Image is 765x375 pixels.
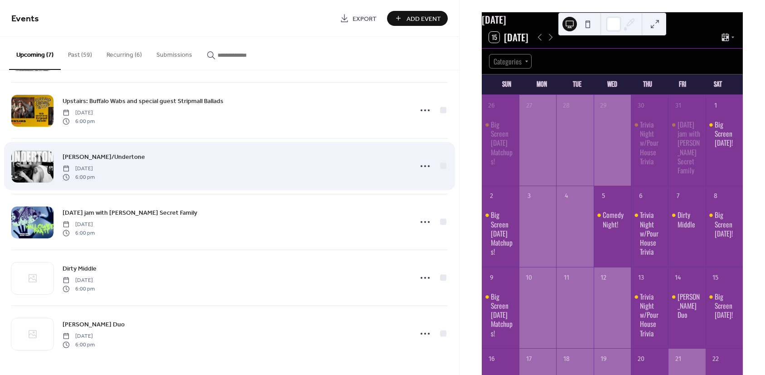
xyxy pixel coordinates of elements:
div: Big Screen [DATE]! [715,210,739,238]
div: 17 [523,352,536,365]
span: Upstairs: Buffalo Wabs and special guest Stripmall Ballads [63,97,223,106]
div: Big Screen Sunday Matchups! [482,120,519,166]
div: 6 [634,190,648,203]
div: 13 [634,271,648,284]
span: [PERSON_NAME] Duo [63,320,125,330]
span: Events [11,10,39,28]
span: 6:00 pm [63,285,95,293]
div: Trivia Night w/Pour House Trivia [631,292,668,338]
div: 28 [560,99,573,112]
span: [DATE] [63,109,95,117]
div: 19 [597,352,610,365]
div: Comedy Night! [603,210,627,229]
div: Big Screen Saturday! [706,120,743,148]
span: [DATE] [63,165,95,173]
div: Big Screen Saturday! [706,292,743,320]
span: Add Event [407,14,441,24]
span: [DATE] [63,276,95,285]
button: Upcoming (7) [9,37,61,70]
div: Big Screen [DATE] Matchups! [491,120,515,166]
button: Add Event [387,11,448,26]
div: Trivia Night w/Pour House Trivia [631,120,668,166]
a: [PERSON_NAME]/Undertone [63,152,145,162]
div: 7 [672,190,685,203]
div: Halloween jam with Megan Jean's Secret Family [668,120,705,175]
div: [DATE] [482,12,743,26]
div: Trivia Night w/Pour House Trivia [640,120,664,166]
div: Mon [524,74,560,95]
div: 30 [634,99,648,112]
button: Recurring (6) [99,37,149,69]
button: Submissions [149,37,199,69]
div: Dirty Middle [668,210,705,229]
div: [DATE] jam with [PERSON_NAME] Secret Family [678,120,702,175]
span: 6:00 pm [63,173,95,181]
a: Export [333,11,383,26]
div: Fri [665,74,701,95]
div: 29 [597,99,610,112]
div: 8 [709,190,722,203]
div: Tue [559,74,595,95]
div: Big Screen [DATE]! [715,120,739,148]
div: 31 [672,99,685,112]
a: Dirty Middle [63,263,97,274]
div: Big Screen Saturday! [706,210,743,238]
span: [PERSON_NAME]/Undertone [63,153,145,162]
span: Dirty Middle [63,264,97,274]
span: Export [353,14,377,24]
a: Upstairs: Buffalo Wabs and special guest Stripmall Ballads [63,96,223,106]
div: Big Screen Sunday Matchups! [482,210,519,256]
div: 15 [709,271,722,284]
div: 11 [560,271,573,284]
div: 22 [709,352,722,365]
div: 26 [485,99,499,112]
div: Trivia Night w/Pour House Trivia [640,210,664,256]
div: 21 [672,352,685,365]
span: [DATE] [63,332,95,340]
div: 27 [523,99,536,112]
span: [DATE] [63,221,95,229]
a: [PERSON_NAME] Duo [63,319,125,330]
div: Dirty Middle [678,210,702,229]
div: 2 [485,190,499,203]
button: Past (59) [61,37,99,69]
div: Trivia Night w/Pour House Trivia [640,292,664,338]
div: Comedy Night! [594,210,631,229]
div: Sat [700,74,736,95]
div: Big Screen [DATE] Matchups! [491,292,515,338]
div: 4 [560,190,573,203]
div: 20 [634,352,648,365]
div: Big Screen Sunday Matchups! [482,292,519,338]
div: Mike Finazzo Duo [668,292,705,320]
div: Sun [489,74,524,95]
span: [DATE] jam with [PERSON_NAME] Secret Family [63,208,197,218]
span: 6:00 pm [63,340,95,349]
a: [DATE] jam with [PERSON_NAME] Secret Family [63,207,197,218]
div: 10 [523,271,536,284]
div: 18 [560,352,573,365]
div: 1 [709,99,722,112]
div: Thu [630,74,665,95]
div: 12 [597,271,610,284]
div: Big Screen [DATE]! [715,292,739,320]
div: 3 [523,190,536,203]
div: 9 [485,271,499,284]
div: 16 [485,352,499,365]
div: Trivia Night w/Pour House Trivia [631,210,668,256]
span: 6:00 pm [63,229,95,237]
div: [PERSON_NAME] Duo [678,292,702,320]
div: 5 [597,190,610,203]
button: 15[DATE] [486,30,532,44]
div: Wed [595,74,630,95]
div: 14 [672,271,685,284]
span: 6:00 pm [63,117,95,125]
div: Big Screen [DATE] Matchups! [491,210,515,256]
